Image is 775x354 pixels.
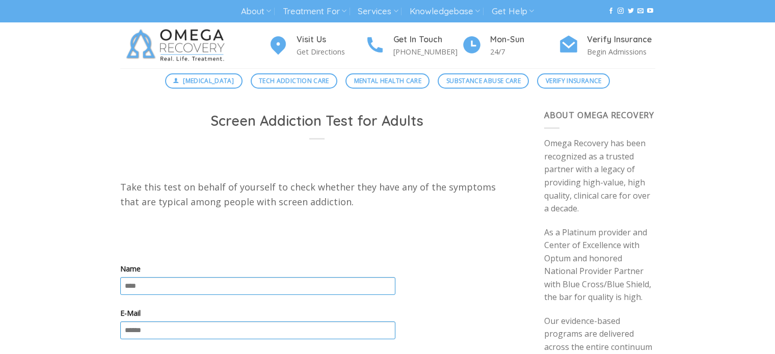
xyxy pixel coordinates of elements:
[537,73,610,89] a: Verify Insurance
[544,137,655,215] p: Omega Recovery has been recognized as a trusted partner with a legacy of providing high-value, hi...
[410,2,480,21] a: Knowledgebase
[358,2,398,21] a: Services
[120,263,514,275] label: Name
[241,2,271,21] a: About
[587,46,655,58] p: Begin Admissions
[132,112,502,130] h1: Screen Addiction Test for Adults
[618,8,624,15] a: Follow on Instagram
[120,180,514,209] p: Take this test on behalf of yourself to check whether they have any of the symptoms that are typi...
[393,46,462,58] p: [PHONE_NUMBER]
[120,307,514,319] label: E-Mail
[297,46,365,58] p: Get Directions
[120,22,235,68] img: Omega Recovery
[259,76,329,86] span: Tech Addiction Care
[558,33,655,58] a: Verify Insurance Begin Admissions
[608,8,614,15] a: Follow on Facebook
[268,33,365,58] a: Visit Us Get Directions
[393,33,462,46] h4: Get In Touch
[283,2,346,21] a: Treatment For
[544,226,655,305] p: As a Platinum provider and Center of Excellence with Optum and honored National Provider Partner ...
[637,8,644,15] a: Send us an email
[183,76,234,86] span: [MEDICAL_DATA]
[297,33,365,46] h4: Visit Us
[587,33,655,46] h4: Verify Insurance
[546,76,602,86] span: Verify Insurance
[492,2,534,21] a: Get Help
[354,76,421,86] span: Mental Health Care
[446,76,521,86] span: Substance Abuse Care
[544,110,654,121] span: About Omega Recovery
[345,73,430,89] a: Mental Health Care
[251,73,338,89] a: Tech Addiction Care
[628,8,634,15] a: Follow on Twitter
[365,33,462,58] a: Get In Touch [PHONE_NUMBER]
[438,73,529,89] a: Substance Abuse Care
[490,33,558,46] h4: Mon-Sun
[490,46,558,58] p: 24/7
[165,73,243,89] a: [MEDICAL_DATA]
[647,8,653,15] a: Follow on YouTube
